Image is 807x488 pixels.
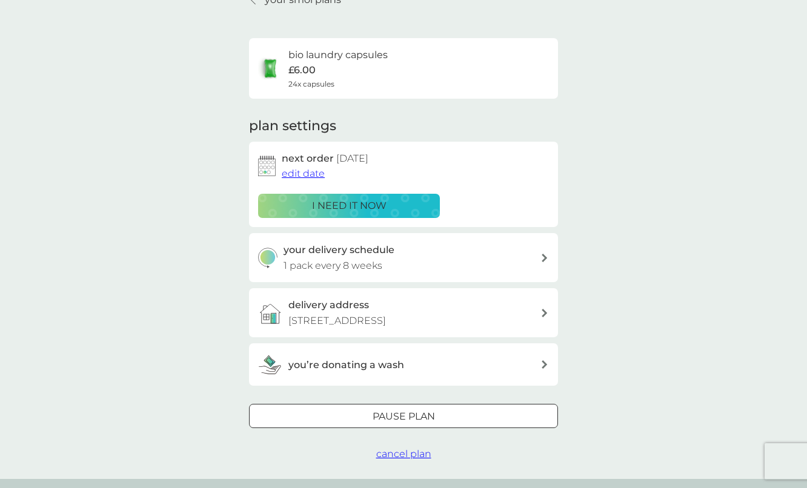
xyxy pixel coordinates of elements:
[258,194,440,218] button: i need it now
[249,404,558,428] button: Pause plan
[249,288,558,337] a: delivery address[STREET_ADDRESS]
[336,153,368,164] span: [DATE]
[373,409,435,424] p: Pause plan
[288,78,334,90] span: 24x capsules
[376,446,431,462] button: cancel plan
[282,168,325,179] span: edit date
[288,357,404,373] h3: you’re donating a wash
[249,343,558,386] button: you’re donating a wash
[288,47,388,63] h6: bio laundry capsules
[288,297,369,313] h3: delivery address
[288,313,386,329] p: [STREET_ADDRESS]
[376,448,431,460] span: cancel plan
[284,258,382,274] p: 1 pack every 8 weeks
[312,198,387,214] p: i need it now
[282,166,325,182] button: edit date
[249,233,558,282] button: your delivery schedule1 pack every 8 weeks
[249,117,336,136] h2: plan settings
[284,242,394,258] h3: your delivery schedule
[258,56,282,81] img: bio laundry capsules
[282,151,368,167] h2: next order
[288,62,316,78] p: £6.00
